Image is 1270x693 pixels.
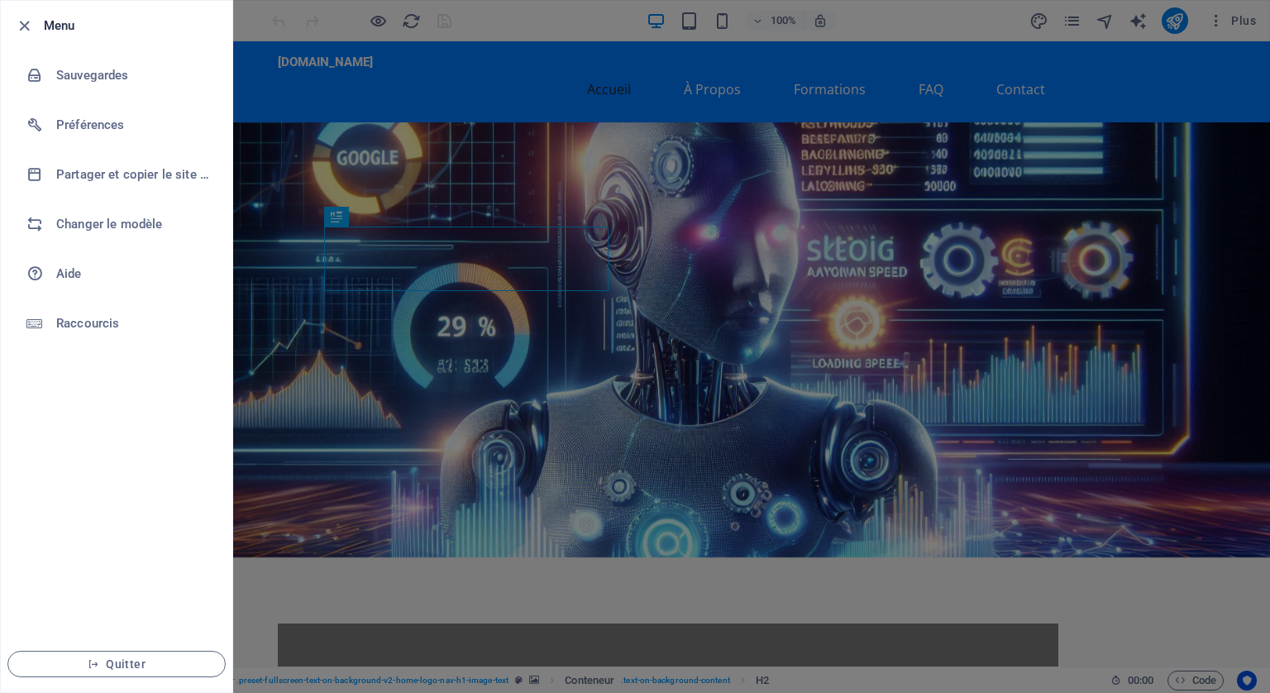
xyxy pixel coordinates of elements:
[56,313,209,333] h6: Raccourcis
[56,115,209,135] h6: Préférences
[56,214,209,234] h6: Changer le modèle
[56,165,209,184] h6: Partager et copier le site web
[56,264,209,284] h6: Aide
[56,65,209,85] h6: Sauvegardes
[44,16,219,36] h6: Menu
[1,249,232,299] a: Aide
[21,657,212,671] span: Quitter
[7,651,226,677] button: Quitter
